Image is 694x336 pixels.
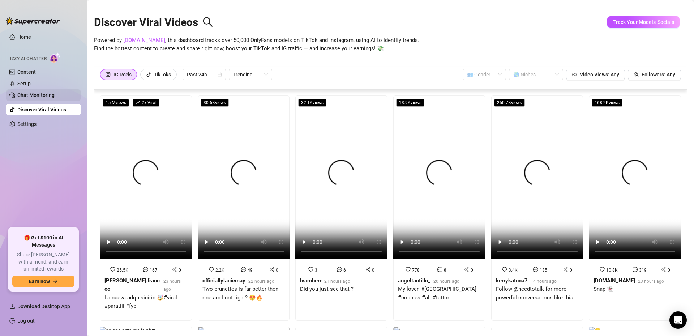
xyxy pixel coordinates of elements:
[471,268,473,273] span: 0
[17,121,37,127] a: Settings
[406,267,411,272] span: heart
[100,95,192,321] a: 1.7Mviewsrise2x Viral25.5K1670[PERSON_NAME].francoo23 hours agoLa nueva adquisición 🤯#viral #para...
[113,69,132,80] div: IG Reels
[633,267,638,272] span: message
[592,99,622,107] span: 168.2K views
[464,267,469,272] span: share-alt
[17,318,35,324] a: Log out
[491,327,557,335] img: Warum bist du so frech?👀
[106,72,111,77] span: instagram
[566,69,625,80] button: Video Views: Any
[133,99,159,107] span: 2 x Viral
[594,277,635,284] strong: [DOMAIN_NAME]
[494,99,525,107] span: 250.7K views
[209,267,214,272] span: heart
[324,279,350,284] span: 21 hours ago
[143,267,148,272] span: message
[150,268,157,273] span: 167
[300,285,354,294] div: Did you just see that ?
[393,95,485,321] a: 13.9Kviews77880angeltantillo_20 hours agoMy lover. #[GEOGRAPHIC_DATA] #couples #alt #tattoo
[502,267,507,272] span: heart
[123,37,165,43] a: [DOMAIN_NAME]
[10,55,47,62] span: Izzy AI Chatter
[298,99,326,107] span: 32.1K views
[642,72,675,77] span: Followers: Any
[533,267,538,272] span: message
[570,268,572,273] span: 0
[433,279,459,284] span: 20 hours ago
[412,268,420,273] span: 778
[94,36,419,53] span: Powered by , this dashboard tracks over 50,000 OnlyFans models on TikTok and Instagram, using AI ...
[12,234,74,248] span: 🎁 Get $100 in AI Messages
[17,92,55,98] a: Chat Monitoring
[136,101,140,105] span: rise
[50,52,61,63] img: AI Chatter
[365,267,370,272] span: share-alt
[398,285,481,302] div: My lover. #[GEOGRAPHIC_DATA] #couples #alt #tattoo
[589,327,601,335] img: 😁
[233,69,268,80] span: Trending
[17,303,70,309] span: Download Desktop App
[202,277,245,284] strong: officiallylaciemay
[315,268,317,273] span: 3
[496,277,528,284] strong: kerrykatona7
[540,268,547,273] span: 135
[668,268,670,273] span: 0
[300,277,321,284] strong: lvamberr
[396,99,424,107] span: 13.9K views
[179,268,181,273] span: 0
[308,267,313,272] span: heart
[639,268,647,273] span: 319
[248,279,274,284] span: 22 hours ago
[6,17,60,25] img: logo-BBDzfeDw.svg
[241,267,246,272] span: message
[100,327,156,335] img: no one gets me fr #fyp
[295,327,379,335] img: No way I got posted on Facebook…
[29,278,50,284] span: Earn now
[628,69,681,80] button: Followers: Any
[104,294,187,311] div: La nueva adquisición 🤯#viral #paratiii #fyp
[491,95,583,321] a: 250.7Kviews3.4K1350kerrykatona714 hours agoFollow @needtotalk for more powerful conversations lik...
[343,268,346,273] span: 6
[589,95,681,321] a: 168.2Kviews10.8K3190[DOMAIN_NAME]23 hours agoSnap 👻
[215,268,224,273] span: 2.2K
[17,69,36,75] a: Content
[563,267,568,272] span: share-alt
[248,268,253,273] span: 49
[9,303,15,309] span: download
[110,267,115,272] span: heart
[154,69,171,80] div: TikToks
[17,34,31,40] a: Home
[53,279,58,284] span: arrow-right
[398,277,430,284] strong: angeltantillo_
[437,267,442,272] span: message
[606,268,618,273] span: 10.8K
[572,72,577,77] span: eye
[509,268,518,273] span: 3.4K
[372,268,374,273] span: 0
[94,16,213,29] h2: Discover Viral Videos
[295,95,387,321] a: 32.1Kviews360lvamberr21 hours agoDid you just see that ?
[12,276,74,287] button: Earn nowarrow-right
[638,279,664,284] span: 23 hours ago
[600,267,605,272] span: heart
[661,267,666,272] span: share-alt
[202,285,285,302] div: Two brunettes is far better then one am I not right? 😍🔥 #explore #explorepage #[US_STATE] #upperm...
[146,72,151,77] span: tik-tok
[496,285,579,302] div: Follow @needtotalk for more powerful conversations like this. [PERSON_NAME] opens up about one of...
[634,72,639,77] span: team
[669,311,687,329] div: Open Intercom Messenger
[531,279,557,284] span: 14 hours ago
[163,279,181,292] span: 23 hours ago
[202,17,213,27] span: search
[337,267,342,272] span: message
[444,268,446,273] span: 8
[607,16,680,28] button: Track Your Models' Socials
[201,99,229,107] span: 30.6K views
[104,277,160,293] strong: [PERSON_NAME].francoo
[198,95,290,321] a: 30.6Kviews2.2K490officiallylaciemay22 hours agoTwo brunettes is far better then one am I not righ...
[580,72,619,77] span: Video Views: Any
[269,267,274,272] span: share-alt
[117,268,128,273] span: 25.5K
[103,99,129,107] span: 1.7M views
